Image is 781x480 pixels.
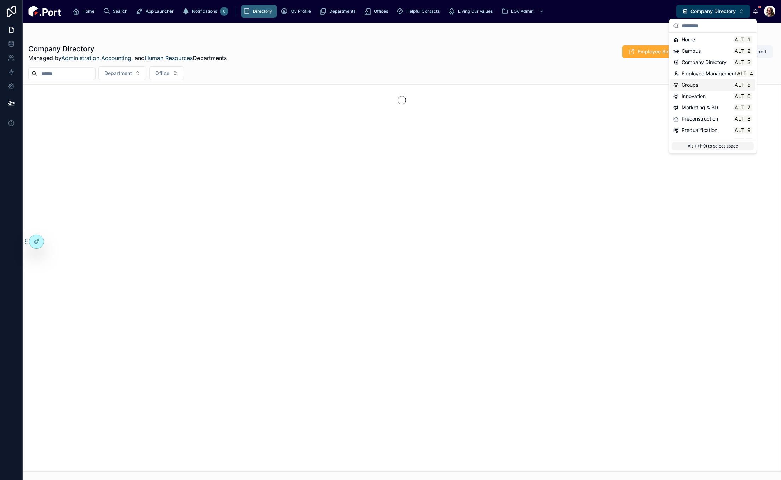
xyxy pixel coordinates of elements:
[622,45,735,58] button: Employee Birthdays and Anniversaries
[149,66,184,80] button: Select Button
[735,93,744,99] span: Alt
[499,5,548,18] a: LOV Admin
[28,54,227,62] span: Managed by , , and Departments
[682,70,736,77] span: Employee Management
[67,4,676,19] div: scrollable content
[735,59,744,65] span: Alt
[682,47,701,54] span: Campus
[735,82,744,88] span: Alt
[735,116,744,122] span: Alt
[746,48,752,54] span: 2
[746,105,752,110] span: 7
[146,8,174,14] span: App Launcher
[101,5,132,18] a: Search
[682,115,718,122] span: Preconstruction
[682,93,706,100] span: Innovation
[241,5,277,18] a: Directory
[180,5,231,18] a: Notifications0
[682,138,700,145] span: Projects
[746,93,752,99] span: 6
[155,70,169,77] span: Office
[682,36,695,43] span: Home
[682,59,727,66] span: Company Directory
[458,8,493,14] span: Living Our Values
[676,5,750,18] button: Select Button
[746,82,752,88] span: 5
[28,44,227,54] h1: Company Directory
[220,7,228,16] div: 0
[669,33,757,139] div: Suggestions
[746,59,752,65] span: 3
[253,8,272,14] span: Directory
[737,71,746,76] span: Alt
[748,71,754,76] span: 4
[104,70,132,77] span: Department
[735,48,744,54] span: Alt
[735,37,744,42] span: Alt
[672,142,754,150] p: Alt + (1-9) to select space
[394,5,445,18] a: Helpful Contacts
[278,5,316,18] a: My Profile
[746,127,752,133] span: 9
[134,5,179,18] a: App Launcher
[70,5,99,18] a: Home
[374,8,388,14] span: Offices
[406,8,440,14] span: Helpful Contacts
[145,54,193,62] a: Human Resources
[290,8,311,14] span: My Profile
[735,127,744,133] span: Alt
[28,6,61,17] img: App logo
[82,8,94,14] span: Home
[682,104,718,111] span: Marketing & BD
[98,66,146,80] button: Select Button
[362,5,393,18] a: Offices
[735,105,744,110] span: Alt
[192,8,217,14] span: Notifications
[638,48,729,55] span: Employee Birthdays and Anniversaries
[690,8,736,15] span: Company Directory
[113,8,127,14] span: Search
[61,54,99,62] a: Administration
[317,5,360,18] a: Departments
[511,8,533,14] span: LOV Admin
[329,8,355,14] span: Departments
[682,127,717,134] span: Prequalification
[746,37,752,42] span: 1
[101,54,131,62] a: Accounting
[446,5,498,18] a: Living Our Values
[746,116,752,122] span: 8
[682,81,698,88] span: Groups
